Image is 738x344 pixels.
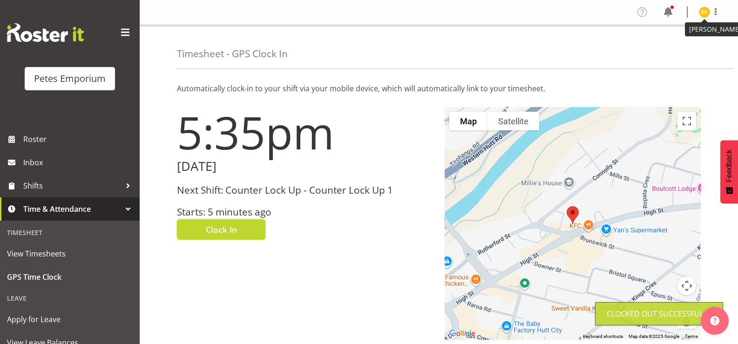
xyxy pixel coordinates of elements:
[2,289,137,308] div: Leave
[177,219,265,240] button: Clock In
[177,207,433,217] h3: Starts: 5 minutes ago
[447,328,478,340] img: Google
[7,247,133,261] span: View Timesheets
[629,334,679,339] span: Map data ©2025 Google
[7,312,133,326] span: Apply for Leave
[206,223,237,236] span: Clock In
[177,83,701,94] p: Automatically clock-in to your shift via your mobile device, which will automatically link to you...
[677,277,696,295] button: Map camera controls
[2,265,137,289] a: GPS Time Clock
[2,308,137,331] a: Apply for Leave
[23,179,121,193] span: Shifts
[177,107,433,157] h1: 5:35pm
[2,242,137,265] a: View Timesheets
[710,316,719,325] img: help-xxl-2.png
[23,155,135,169] span: Inbox
[725,149,733,182] span: Feedback
[449,112,487,130] button: Show street map
[677,112,696,130] button: Toggle fullscreen view
[583,333,623,340] button: Keyboard shortcuts
[2,223,137,242] div: Timesheet
[720,140,738,203] button: Feedback - Show survey
[7,23,84,42] img: Rosterit website logo
[685,334,698,339] a: Terms (opens in new tab)
[7,270,133,284] span: GPS Time Clock
[487,112,539,130] button: Show satellite imagery
[23,202,121,216] span: Time & Attendance
[699,7,710,18] img: eva-vailini10223.jpg
[177,185,433,196] h3: Next Shift: Counter Lock Up - Counter Lock Up 1
[34,72,106,86] div: Petes Emporium
[177,159,433,174] h2: [DATE]
[23,132,135,146] span: Roster
[177,48,288,59] h4: Timesheet - GPS Clock In
[447,328,478,340] a: Open this area in Google Maps (opens a new window)
[607,308,711,319] div: Clocked out Successfully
